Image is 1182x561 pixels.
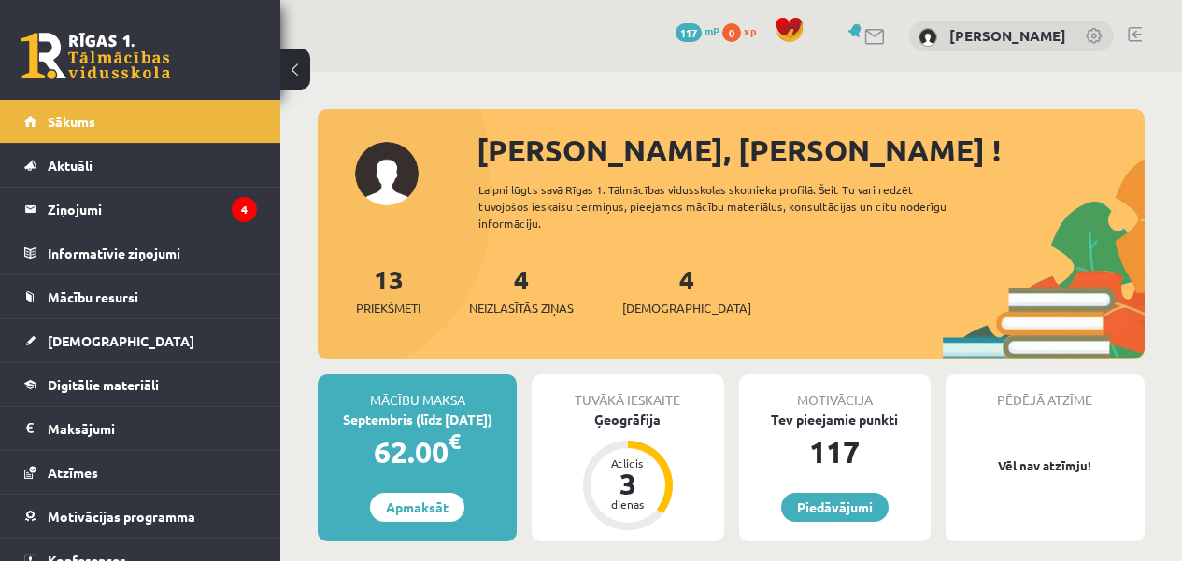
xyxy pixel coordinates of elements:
[24,144,257,187] a: Aktuāli
[318,429,517,474] div: 62.00
[477,128,1145,173] div: [PERSON_NAME], [PERSON_NAME] !
[739,429,931,474] div: 117
[24,100,257,143] a: Sākums
[600,457,656,469] div: Atlicis
[24,188,257,231] a: Ziņojumi4
[24,451,257,494] a: Atzīmes
[48,332,194,349] span: [DEMOGRAPHIC_DATA]
[356,299,420,317] span: Priekšmeti
[722,23,765,38] a: 0 xp
[532,374,723,410] div: Tuvākā ieskaite
[232,197,257,222] i: 4
[48,188,257,231] legend: Ziņojumi
[532,410,723,533] a: Ģeogrāfija Atlicis 3 dienas
[48,157,93,174] span: Aktuāli
[48,464,98,481] span: Atzīmes
[48,231,257,274] legend: Informatīvie ziņojumi
[739,374,931,410] div: Motivācija
[946,374,1145,410] div: Pēdējā atzīme
[739,410,931,429] div: Tev pieejamie punkti
[318,410,517,429] div: Septembris (līdz [DATE])
[744,23,756,38] span: xp
[24,275,257,318] a: Mācību resursi
[21,33,170,79] a: Rīgas 1. Tālmācības vidusskola
[955,456,1135,475] p: Vēl nav atzīmju!
[781,493,889,522] a: Piedāvājumi
[469,299,574,317] span: Neizlasītās ziņas
[449,428,461,455] span: €
[24,495,257,538] a: Motivācijas programma
[370,493,464,522] a: Apmaksāt
[676,23,702,42] span: 117
[622,299,751,317] span: [DEMOGRAPHIC_DATA]
[48,508,195,525] span: Motivācijas programma
[622,262,751,317] a: 4[DEMOGRAPHIC_DATA]
[478,181,975,231] div: Laipni lūgts savā Rīgas 1. Tālmācības vidusskolas skolnieka profilā. Šeit Tu vari redzēt tuvojošo...
[48,113,95,130] span: Sākums
[318,374,517,410] div: Mācību maksa
[722,23,741,42] span: 0
[48,288,138,305] span: Mācību resursi
[919,28,937,47] img: Adrians Minovs
[600,498,656,510] div: dienas
[949,26,1066,45] a: [PERSON_NAME]
[24,363,257,406] a: Digitālie materiāli
[600,469,656,498] div: 3
[356,262,420,317] a: 13Priekšmeti
[469,262,574,317] a: 4Neizlasītās ziņas
[48,376,159,393] span: Digitālie materiāli
[24,231,257,274] a: Informatīvie ziņojumi
[676,23,719,38] a: 117 mP
[705,23,719,38] span: mP
[24,407,257,450] a: Maksājumi
[48,407,257,450] legend: Maksājumi
[532,410,723,429] div: Ģeogrāfija
[24,319,257,362] a: [DEMOGRAPHIC_DATA]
